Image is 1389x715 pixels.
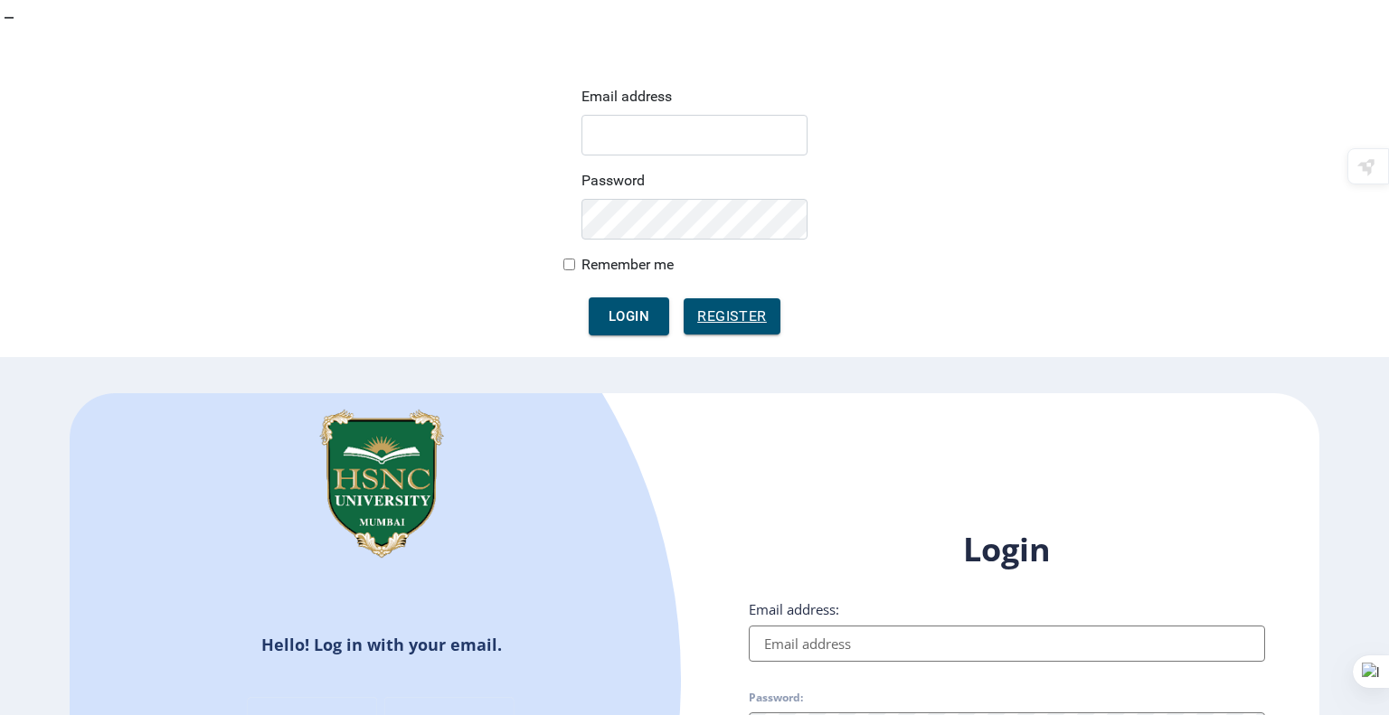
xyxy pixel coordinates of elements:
[749,528,1265,571] h1: Login
[581,86,672,108] label: Email address
[749,600,839,618] label: Email address:
[749,626,1265,662] input: Email address
[697,306,767,327] span: Register
[291,393,472,574] img: hsnc.png
[609,305,649,328] span: Login
[581,170,645,192] label: Password
[749,691,803,705] label: Password:
[589,297,669,335] button: Login
[581,254,674,276] label: Remember me
[684,298,780,334] a: Register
